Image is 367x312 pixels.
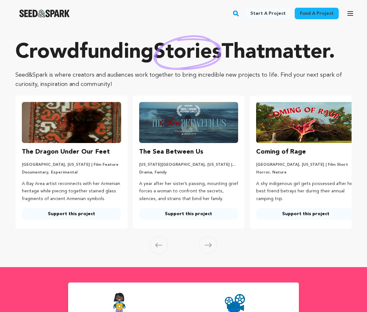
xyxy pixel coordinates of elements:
p: Crowdfunding that . [15,40,352,65]
p: Documentary, Experimental [22,170,121,175]
p: Horror, Nature [256,170,355,175]
p: [GEOGRAPHIC_DATA], [US_STATE] | Film Short [256,162,355,167]
h3: The Dragon Under Our Feet [22,147,110,157]
a: Support this project [22,208,121,220]
p: Seed&Spark is where creators and audiences work together to bring incredible new projects to life... [15,71,352,89]
span: matter [265,42,329,63]
p: Drama, Family [139,170,238,175]
a: Support this project [256,208,355,220]
a: Seed&Spark Homepage [19,10,70,17]
a: Start a project [245,8,291,19]
a: Support this project [139,208,238,220]
p: [US_STATE][GEOGRAPHIC_DATA], [US_STATE] | Film Short [139,162,238,167]
a: Fund a project [295,8,339,19]
img: Coming of Rage image [256,102,355,143]
img: The Sea Between Us image [139,102,238,143]
p: [GEOGRAPHIC_DATA], [US_STATE] | Film Feature [22,162,121,167]
img: Seed&Spark Logo Dark Mode [19,10,70,17]
h3: Coming of Rage [256,147,306,157]
h3: The Sea Between Us [139,147,203,157]
p: A Bay Area artist reconnects with her Armenian heritage while piecing together stained glass frag... [22,180,121,203]
p: A shy indigenous girl gets possessed after her best friend betrays her during their annual campin... [256,180,355,203]
img: hand sketched image [154,35,221,70]
img: The Dragon Under Our Feet image [22,102,121,143]
p: A year after her sister’s passing, mounting grief forces a woman to confront the secrets, silence... [139,180,238,203]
